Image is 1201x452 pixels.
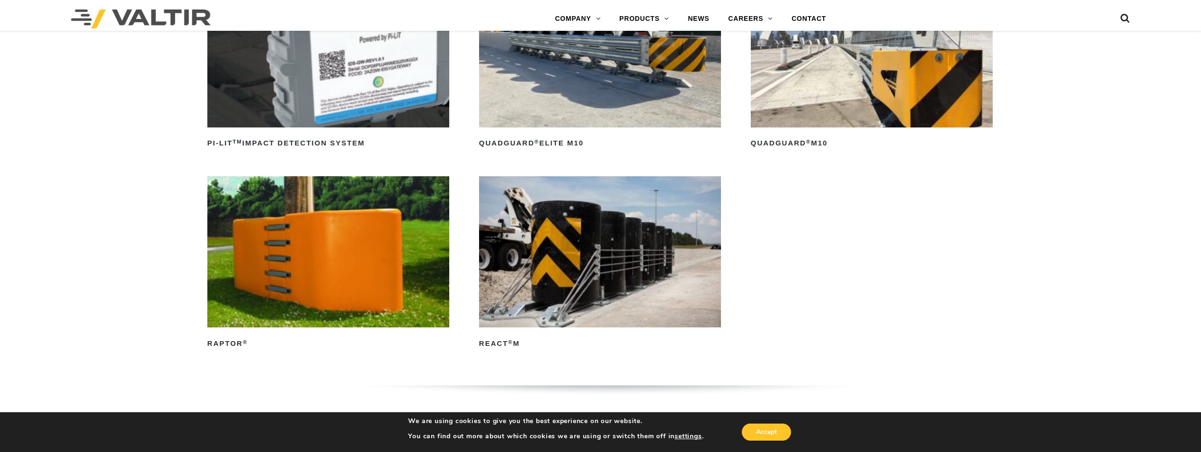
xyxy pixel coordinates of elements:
img: Valtir [71,9,211,28]
a: CONTACT [782,9,836,28]
a: CAREERS [719,9,782,28]
h2: REACT M [479,336,721,351]
p: We are using cookies to give you the best experience on our website. [408,417,703,425]
sup: ® [806,139,811,145]
sup: ® [534,139,539,145]
h2: PI-LIT Impact Detection System [207,136,449,151]
h2: RAPTOR [207,336,449,351]
sup: TM [233,139,242,145]
p: You can find out more about which cookies we are using or switch them off in . [408,432,703,441]
a: REACT®M [479,176,721,351]
a: RAPTOR® [207,176,449,351]
sup: ® [243,339,248,345]
a: COMPANY [545,9,610,28]
a: NEWS [678,9,719,28]
sup: ® [508,339,513,345]
button: settings [675,432,702,441]
a: PRODUCTS [610,9,678,28]
h2: QuadGuard Elite M10 [479,136,721,151]
button: Accept [742,424,791,441]
h2: QuadGuard M10 [751,136,993,151]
